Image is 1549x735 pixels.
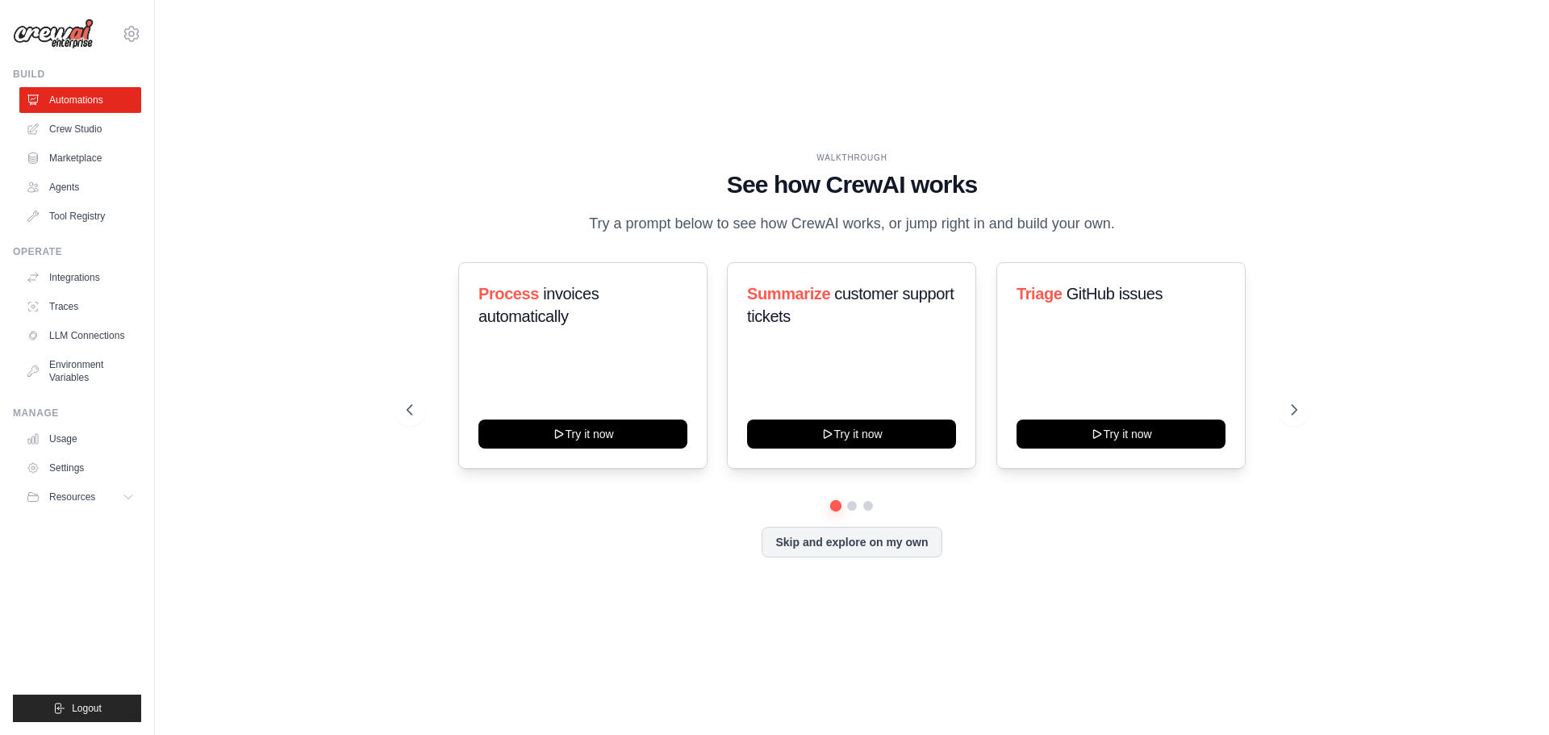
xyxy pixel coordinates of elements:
button: Resources [19,484,141,510]
span: Triage [1017,285,1063,303]
button: Try it now [747,420,956,449]
img: Logo [13,19,94,49]
a: Traces [19,294,141,319]
div: Manage [13,407,141,420]
button: Skip and explore on my own [762,527,942,558]
a: Usage [19,426,141,452]
div: Operate [13,245,141,258]
span: Process [478,285,539,303]
iframe: Chat Widget [1468,658,1549,735]
a: Agents [19,174,141,200]
a: Marketplace [19,145,141,171]
a: Integrations [19,265,141,290]
span: invoices automatically [478,285,599,325]
button: Logout [13,695,141,722]
div: WALKTHROUGH [407,152,1297,164]
button: Try it now [1017,420,1225,449]
span: GitHub issues [1066,285,1162,303]
div: Build [13,68,141,81]
h1: See how CrewAI works [407,170,1297,199]
a: LLM Connections [19,323,141,349]
a: Environment Variables [19,352,141,390]
span: Logout [72,702,102,715]
button: Try it now [478,420,687,449]
a: Automations [19,87,141,113]
a: Crew Studio [19,116,141,142]
span: Resources [49,491,95,503]
a: Settings [19,455,141,481]
p: Try a prompt below to see how CrewAI works, or jump right in and build your own. [581,212,1123,236]
span: Summarize [747,285,830,303]
span: customer support tickets [747,285,954,325]
a: Tool Registry [19,203,141,229]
